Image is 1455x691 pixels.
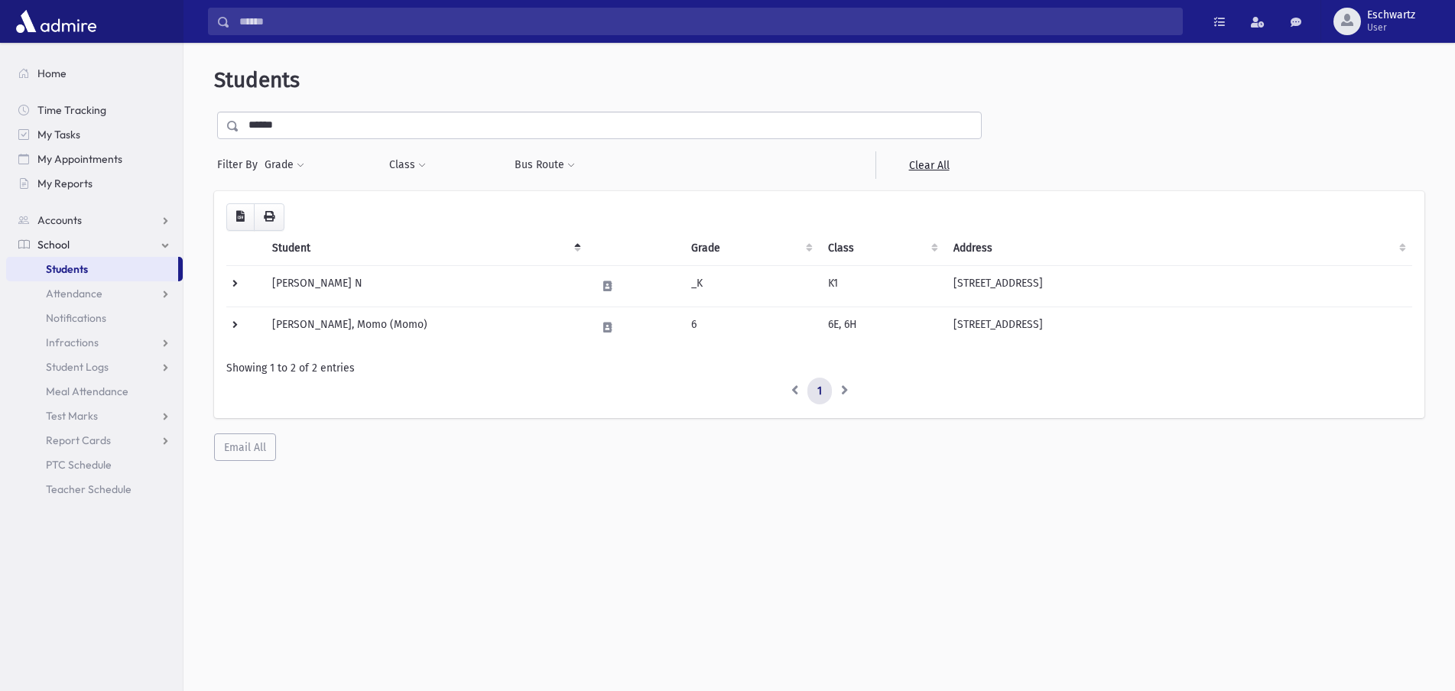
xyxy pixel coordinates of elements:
span: My Reports [37,177,93,190]
a: Meal Attendance [6,379,183,404]
td: [PERSON_NAME], Momo (Momo) [263,307,586,348]
a: Notifications [6,306,183,330]
a: Accounts [6,208,183,232]
span: Accounts [37,213,82,227]
td: _K [682,265,819,307]
span: My Tasks [37,128,80,141]
span: Students [214,67,300,92]
input: Search [230,8,1182,35]
td: [PERSON_NAME] N [263,265,586,307]
a: Report Cards [6,428,183,453]
span: Attendance [46,287,102,300]
button: Email All [214,433,276,461]
span: Teacher Schedule [46,482,132,496]
span: Students [46,262,88,276]
a: Clear All [875,151,982,179]
a: School [6,232,183,257]
button: Bus Route [514,151,576,179]
td: 6 [682,307,819,348]
button: Class [388,151,427,179]
a: Teacher Schedule [6,477,183,501]
span: Test Marks [46,409,98,423]
span: My Appointments [37,152,122,166]
td: 6E, 6H [819,307,944,348]
a: My Appointments [6,147,183,171]
span: Home [37,67,67,80]
span: Time Tracking [37,103,106,117]
span: Report Cards [46,433,111,447]
span: Meal Attendance [46,384,128,398]
a: Home [6,61,183,86]
span: Notifications [46,311,106,325]
button: Print [254,203,284,231]
th: Class: activate to sort column ascending [819,231,944,266]
th: Grade: activate to sort column ascending [682,231,819,266]
a: Attendance [6,281,183,306]
span: User [1367,21,1415,34]
span: School [37,238,70,251]
th: Student: activate to sort column descending [263,231,586,266]
span: Student Logs [46,360,109,374]
a: 1 [807,378,832,405]
button: Grade [264,151,305,179]
td: K1 [819,265,944,307]
a: Time Tracking [6,98,183,122]
div: Showing 1 to 2 of 2 entries [226,360,1412,376]
a: Students [6,257,178,281]
span: Filter By [217,157,264,173]
a: Test Marks [6,404,183,428]
td: [STREET_ADDRESS] [944,265,1412,307]
a: My Reports [6,171,183,196]
a: PTC Schedule [6,453,183,477]
span: Infractions [46,336,99,349]
th: Address: activate to sort column ascending [944,231,1412,266]
button: CSV [226,203,255,231]
span: Eschwartz [1367,9,1415,21]
td: [STREET_ADDRESS] [944,307,1412,348]
span: PTC Schedule [46,458,112,472]
img: AdmirePro [12,6,100,37]
a: Infractions [6,330,183,355]
a: My Tasks [6,122,183,147]
a: Student Logs [6,355,183,379]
